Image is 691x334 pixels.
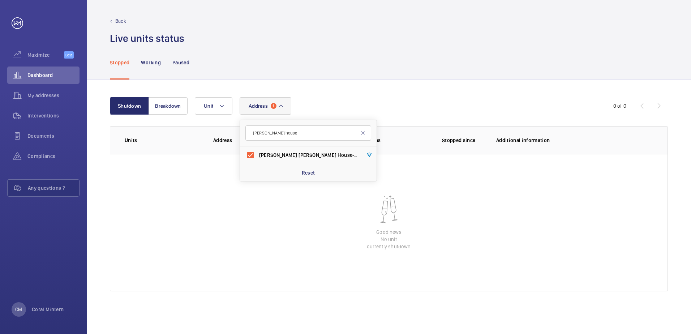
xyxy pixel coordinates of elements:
p: Back [115,17,126,25]
p: CM [15,306,22,313]
p: Working [141,59,160,66]
button: Address1 [240,97,291,115]
span: Documents [27,132,80,140]
span: [PERSON_NAME] [299,152,336,158]
span: Any questions ? [28,184,79,192]
span: Compliance [27,153,80,160]
button: Unit [195,97,232,115]
span: [PERSON_NAME] [259,152,297,158]
span: Unit [204,103,213,109]
p: Coral Mintern [32,306,64,313]
p: Paused [172,59,189,66]
button: Shutdown [110,97,149,115]
p: Good news No unit currently shutdown [367,228,411,250]
h1: Live units status [110,32,184,45]
span: House [338,152,352,158]
p: Reset [302,169,315,176]
span: 1 [271,103,276,109]
span: Address [249,103,268,109]
input: Search by address [245,125,371,141]
span: - , [GEOGRAPHIC_DATA] [259,151,359,159]
span: Interventions [27,112,80,119]
p: Units [125,137,202,144]
span: My addresses [27,92,80,99]
button: Breakdown [149,97,188,115]
p: Stopped since [442,137,485,144]
div: 0 of 0 [613,102,626,110]
p: Address [213,137,316,144]
span: Beta [64,51,74,59]
span: Maximize [27,51,64,59]
p: Additional information [496,137,653,144]
span: Dashboard [27,72,80,79]
p: Stopped [110,59,129,66]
